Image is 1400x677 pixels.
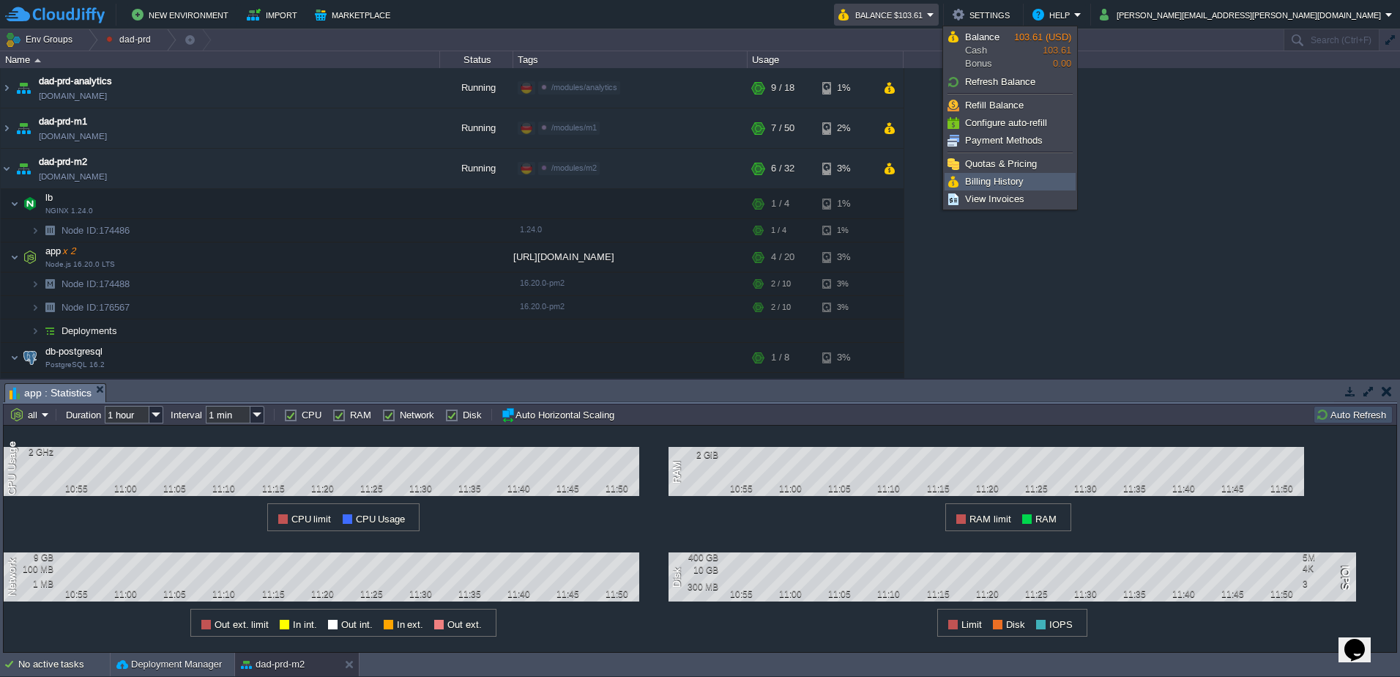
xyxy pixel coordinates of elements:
[400,410,434,421] label: Network
[1264,484,1300,494] div: 11:50
[62,278,99,289] span: Node ID:
[1264,589,1300,599] div: 11:50
[5,29,78,50] button: Env Groups
[397,619,424,630] span: In ext.
[1166,589,1202,599] div: 11:40
[59,589,95,599] div: 10:55
[5,6,105,24] img: CloudJiffy
[40,373,60,396] img: AMDAwAAAACH5BAEAAAAALAAAAAABAAEAAAICRAEAOw==
[961,619,982,630] span: Limit
[13,68,34,108] img: AMDAwAAAACH5BAEAAAAALAAAAAABAAEAAAICRAEAOw==
[599,484,636,494] div: 11:50
[44,345,105,358] span: db-postgresql
[771,296,791,319] div: 2 / 10
[965,193,1024,204] span: View Invoices
[18,653,110,676] div: No active tasks
[304,484,340,494] div: 11:20
[969,589,1005,599] div: 11:20
[671,565,718,575] div: 10 GB
[45,360,105,369] span: PostgreSQL 16.2
[772,484,809,494] div: 11:00
[132,6,233,23] button: New Environment
[40,219,60,242] img: AMDAwAAAACH5BAEAAAAALAAAAAABAAEAAAICRAEAOw==
[1166,484,1202,494] div: 11:40
[255,589,291,599] div: 11:15
[241,657,305,672] button: dad-prd-m2
[945,156,1075,172] a: Quotas & Pricing
[39,129,107,144] a: [DOMAIN_NAME]
[10,343,19,372] img: AMDAwAAAACH5BAEAAAAALAAAAAABAAEAAAICRAEAOw==
[1049,619,1073,630] span: IOPS
[771,219,786,242] div: 1 / 4
[31,219,40,242] img: AMDAwAAAACH5BAEAAAAALAAAAAABAAEAAAICRAEAOw==
[13,108,34,148] img: AMDAwAAAACH5BAEAAAAALAAAAAABAAEAAAICRAEAOw==
[6,552,53,563] div: 9 GB
[60,278,132,290] span: 174488
[402,484,439,494] div: 11:30
[441,51,513,68] div: Status
[304,589,340,599] div: 11:20
[822,296,870,319] div: 3%
[6,579,53,589] div: 1 MB
[1117,589,1153,599] div: 11:35
[772,589,809,599] div: 11:00
[822,189,870,218] div: 1%
[671,552,718,563] div: 400 GB
[4,439,21,496] div: CPU Usage
[551,83,617,92] span: /modules/analytics
[62,302,99,313] span: Node ID:
[920,484,956,494] div: 11:15
[341,619,373,630] span: Out int.
[44,346,105,357] a: db-postgresqlPostgreSQL 16.2
[39,155,87,169] a: dad-prd-m2
[157,589,193,599] div: 11:05
[1032,6,1074,23] button: Help
[969,484,1005,494] div: 11:20
[440,108,513,148] div: Running
[61,245,75,256] span: x 2
[822,149,870,188] div: 3%
[1215,484,1251,494] div: 11:45
[10,384,92,402] span: app : Statistics
[723,484,760,494] div: 10:55
[31,373,40,396] img: AMDAwAAAACH5BAEAAAAALAAAAAABAAEAAAICRAEAOw==
[965,176,1024,187] span: Billing History
[669,459,686,484] div: RAM
[31,273,40,295] img: AMDAwAAAACH5BAEAAAAALAAAAAABAAEAAAICRAEAOw==
[945,191,1075,207] a: View Invoices
[945,74,1075,90] a: Refresh Balance
[353,589,390,599] div: 11:25
[40,273,60,295] img: AMDAwAAAACH5BAEAAAAALAAAAAABAAEAAAICRAEAOw==
[1,51,439,68] div: Name
[247,6,302,23] button: Import
[44,245,78,257] span: app
[31,296,40,319] img: AMDAwAAAACH5BAEAAAAALAAAAAABAAEAAAICRAEAOw==
[116,657,222,672] button: Deployment Manager
[520,225,542,234] span: 1.24.0
[822,589,858,599] div: 11:05
[871,589,907,599] div: 11:10
[945,29,1075,73] a: BalanceCashBonus103.61 (USD)103.610.00
[771,273,791,295] div: 2 / 10
[945,133,1075,149] a: Payment Methods
[965,76,1035,87] span: Refresh Balance
[20,343,40,372] img: AMDAwAAAACH5BAEAAAAALAAAAAABAAEAAAICRAEAOw==
[501,589,537,599] div: 11:40
[20,243,40,272] img: AMDAwAAAACH5BAEAAAAALAAAAAABAAEAAAICRAEAOw==
[771,149,794,188] div: 6 / 32
[969,514,1011,525] span: RAM limit
[66,410,101,421] label: Duration
[965,158,1037,169] span: Quotas & Pricing
[1,108,12,148] img: AMDAwAAAACH5BAEAAAAALAAAAAABAAEAAAICRAEAOw==
[13,149,34,188] img: AMDAwAAAACH5BAEAAAAALAAAAAABAAEAAAICRAEAOw==
[447,619,482,630] span: Out ext.
[1303,552,1350,563] div: 5M
[171,410,202,421] label: Interval
[965,32,999,42] span: Balance
[920,589,956,599] div: 11:15
[520,302,565,311] span: 16.20.0-pm2
[20,189,40,218] img: AMDAwAAAACH5BAEAAAAALAAAAAABAAEAAAICRAEAOw==
[60,278,132,290] a: Node ID:174488
[60,224,132,237] a: Node ID:174486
